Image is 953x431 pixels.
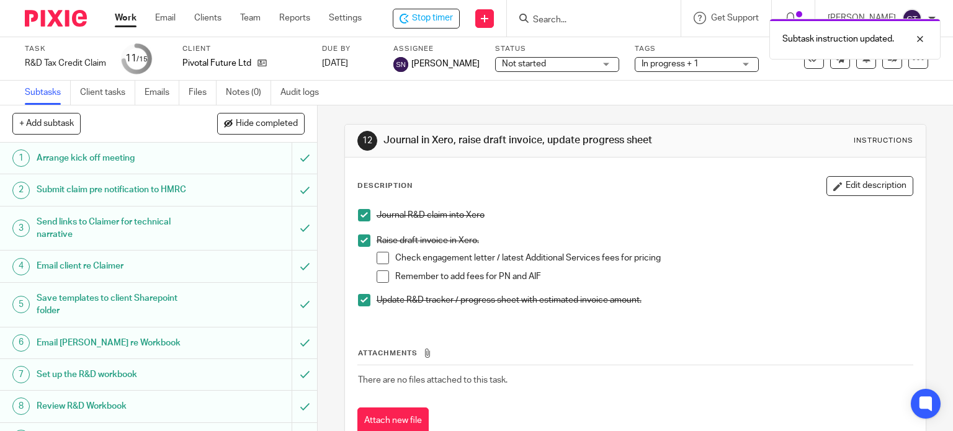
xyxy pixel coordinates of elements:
a: Work [115,12,136,24]
div: R&D Tax Credit Claim [25,57,106,69]
a: Subtasks [25,81,71,105]
div: 11 [125,51,148,66]
a: Reports [279,12,310,24]
div: Instructions [854,136,913,146]
span: Attachments [358,350,418,357]
button: + Add subtask [12,113,81,134]
span: Stop timer [412,12,453,25]
p: Raise draft invoice in Xero. [377,234,913,247]
button: Edit description [826,176,913,196]
label: Client [182,44,306,54]
p: Remember to add fees for PN and AIF [395,270,913,283]
h1: Journal in Xero, raise draft invoice, update progress sheet [383,134,661,147]
div: 2 [12,182,30,199]
p: Update R&D tracker / progress sheet with estimated invoice amount. [377,294,913,306]
div: 3 [12,220,30,237]
h1: Set up the R&D workbook [37,365,199,384]
span: Hide completed [236,119,298,129]
div: 12 [357,131,377,151]
p: Description [357,181,413,191]
a: Client tasks [80,81,135,105]
label: Task [25,44,106,54]
img: svg%3E [902,9,922,29]
h1: Arrange kick off meeting [37,149,199,167]
div: Pivotal Future Ltd - R&D Tax Credit Claim [393,9,460,29]
p: Check engagement letter / latest Additional Services fees for pricing [395,252,913,264]
span: Not started [502,60,546,68]
a: Emails [145,81,179,105]
a: Settings [329,12,362,24]
span: [DATE] [322,59,348,68]
a: Clients [194,12,221,24]
h1: Email client re Claimer [37,257,199,275]
a: Audit logs [280,81,328,105]
h1: Send links to Claimer for technical narrative [37,213,199,244]
span: [PERSON_NAME] [411,58,480,70]
div: R&amp;D Tax Credit Claim [25,57,106,69]
h1: Submit claim pre notification to HMRC [37,180,199,199]
div: 7 [12,366,30,383]
a: Notes (0) [226,81,271,105]
small: /15 [136,56,148,63]
span: In progress + 1 [642,60,699,68]
span: There are no files attached to this task. [358,376,508,384]
div: 1 [12,149,30,167]
label: Assignee [393,44,480,54]
a: Team [240,12,261,24]
a: Email [155,12,176,24]
img: svg%3E [393,57,408,72]
div: 8 [12,398,30,415]
h1: Email [PERSON_NAME] re Workbook [37,334,199,352]
p: Subtask instruction updated. [782,33,894,45]
p: Journal R&D claim into Xero [377,209,913,221]
button: Hide completed [217,113,305,134]
h1: Review R&D Workbook [37,397,199,415]
label: Due by [322,44,378,54]
a: Files [189,81,217,105]
h1: Save templates to client Sharepoint folder [37,289,199,321]
img: Pixie [25,10,87,27]
div: 6 [12,334,30,352]
div: 4 [12,258,30,275]
div: 5 [12,296,30,313]
p: Pivotal Future Ltd [182,57,251,69]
